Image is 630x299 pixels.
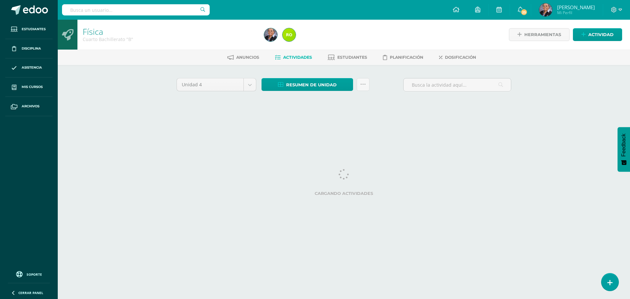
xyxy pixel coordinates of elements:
span: Anuncios [236,55,259,60]
span: 25 [520,9,528,16]
a: Herramientas [509,28,570,41]
span: Actividades [283,55,312,60]
span: [PERSON_NAME] [557,4,595,11]
span: Archivos [22,104,39,109]
a: Estudiantes [328,52,367,63]
span: Resumen de unidad [286,79,337,91]
span: Disciplina [22,46,41,51]
span: Asistencia [22,65,42,70]
a: Asistencia [5,58,52,78]
a: Disciplina [5,39,52,58]
button: Feedback - Mostrar encuesta [618,127,630,172]
span: Estudiantes [22,27,46,32]
a: Estudiantes [5,20,52,39]
a: Física [83,26,103,37]
img: 7f0a1b19c3ee77ae0c5d23881bd2b77a.png [539,3,552,16]
h1: Física [83,27,256,36]
a: Unidad 4 [177,78,256,91]
a: Dosificación [439,52,476,63]
a: Planificación [383,52,423,63]
span: Cerrar panel [18,290,43,295]
img: c4cc1f8eb4ce2c7ab2e79f8195609c16.png [283,28,296,41]
span: Mi Perfil [557,10,595,15]
span: Dosificación [445,55,476,60]
span: Soporte [27,272,42,277]
img: 7f0a1b19c3ee77ae0c5d23881bd2b77a.png [264,28,277,41]
span: Estudiantes [337,55,367,60]
a: Soporte [8,269,50,278]
span: Herramientas [524,29,561,41]
label: Cargando actividades [177,191,511,196]
a: Mis cursos [5,77,52,97]
span: Feedback [621,134,627,157]
a: Actividad [573,28,622,41]
span: Mis cursos [22,84,43,90]
div: Cuarto Bachillerato 'B' [83,36,256,42]
a: Anuncios [227,52,259,63]
span: Actividad [588,29,614,41]
input: Busca la actividad aquí... [404,78,511,91]
a: Archivos [5,97,52,116]
span: Planificación [390,55,423,60]
a: Resumen de unidad [262,78,353,91]
a: Actividades [275,52,312,63]
input: Busca un usuario... [62,4,210,15]
span: Unidad 4 [182,78,239,91]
